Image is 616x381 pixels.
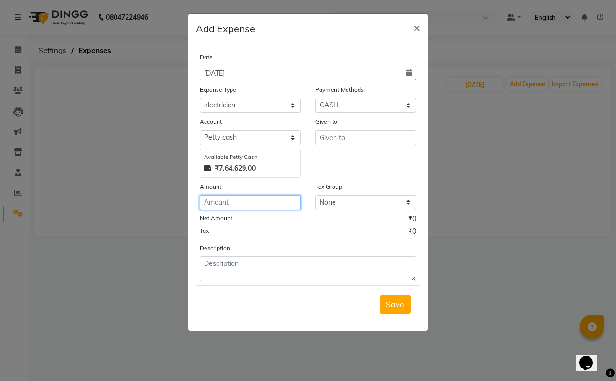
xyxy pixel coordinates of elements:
[200,195,301,210] input: Amount
[315,130,416,145] input: Given to
[204,153,296,161] div: Available Petty Cash
[200,85,236,94] label: Expense Type
[380,295,411,314] button: Save
[315,118,337,126] label: Given to
[200,53,213,62] label: Date
[200,183,221,191] label: Amount
[215,163,256,173] strong: ₹7,64,629.00
[413,20,420,35] span: ×
[315,85,364,94] label: Payment Methods
[200,214,232,223] label: Net Amount
[200,118,222,126] label: Account
[200,226,209,235] label: Tax
[315,183,342,191] label: Tax Group
[408,226,416,239] span: ₹0
[406,14,428,41] button: Close
[386,300,404,309] span: Save
[196,22,255,36] h5: Add Expense
[408,214,416,226] span: ₹0
[576,342,606,371] iframe: chat widget
[200,244,230,252] label: Description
